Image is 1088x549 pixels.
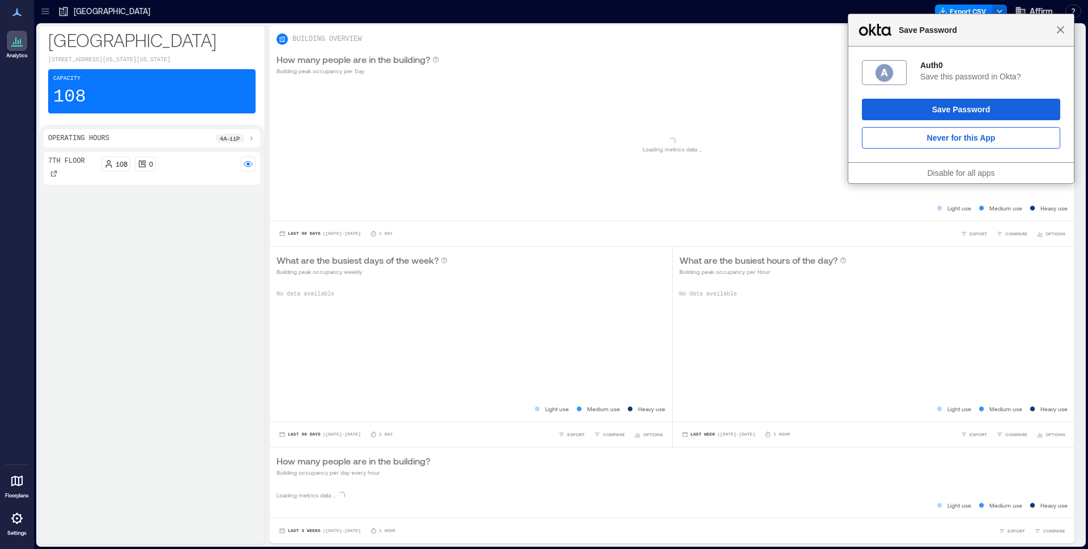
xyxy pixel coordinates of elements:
[632,429,665,440] button: OPTIONS
[1040,501,1068,510] p: Heavy use
[1005,431,1027,438] span: COMPARE
[379,431,393,438] p: 1 Day
[220,134,240,143] p: 4a - 11p
[7,530,27,537] p: Settings
[989,404,1022,413] p: Medium use
[277,429,363,440] button: Last 90 Days |[DATE]-[DATE]
[379,527,396,534] p: 1 Hour
[567,431,585,438] span: EXPORT
[587,404,620,413] p: Medium use
[773,431,790,438] p: 1 Hour
[48,134,109,143] p: Operating Hours
[679,254,838,267] p: What are the busiest hours of the day?
[1040,404,1068,413] p: Heavy use
[48,157,85,166] p: 7th Floor
[277,66,439,75] p: Building peak occupancy per Day
[862,99,1060,120] button: Save Password
[947,501,971,510] p: Light use
[970,431,987,438] span: EXPORT
[994,228,1030,239] button: COMPARE
[927,168,994,178] a: Disable for all apps
[3,505,31,540] a: Settings
[935,5,993,18] button: Export CSV
[277,228,363,239] button: Last 90 Days |[DATE]-[DATE]
[53,74,80,83] p: Capacity
[638,404,665,413] p: Heavy use
[277,267,448,276] p: Building peak occupancy weekly
[277,53,430,66] p: How many people are in the building?
[994,429,1030,440] button: COMPARE
[947,204,971,213] p: Light use
[277,254,439,267] p: What are the busiest days of the week?
[1034,429,1068,440] button: OPTIONS
[277,468,430,477] p: Building occupancy per day every hour
[545,404,569,413] p: Light use
[603,431,625,438] span: COMPARE
[292,35,362,44] p: BUILDING OVERVIEW
[1032,525,1068,537] button: COMPARE
[1011,2,1056,20] button: Affirm
[958,429,989,440] button: EXPORT
[5,492,29,499] p: Floorplans
[116,159,127,168] p: 108
[920,60,1060,70] div: Auth0
[989,204,1022,213] p: Medium use
[1034,228,1068,239] button: OPTIONS
[1043,527,1065,534] span: COMPARE
[48,28,256,51] p: [GEOGRAPHIC_DATA]
[379,230,393,237] p: 1 Day
[643,145,702,154] p: Loading metrics data ...
[989,501,1022,510] p: Medium use
[996,525,1027,537] button: EXPORT
[893,23,1056,37] span: Save Password
[862,127,1060,149] button: Never for this App
[277,491,336,500] p: Loading metrics data ...
[679,290,1068,299] p: No data available
[643,431,663,438] span: OPTIONS
[149,159,153,168] p: 0
[1045,431,1065,438] span: OPTIONS
[2,467,32,502] a: Floorplans
[74,6,150,17] p: [GEOGRAPHIC_DATA]
[679,267,847,276] p: Building peak occupancy per Hour
[958,228,989,239] button: EXPORT
[592,429,627,440] button: COMPARE
[53,86,86,108] p: 108
[277,454,430,468] p: How many people are in the building?
[920,71,1060,82] div: Save this password in Okta?
[1045,230,1065,237] span: OPTIONS
[6,52,28,59] p: Analytics
[947,404,971,413] p: Light use
[679,429,758,440] button: Last Week |[DATE]-[DATE]
[1040,204,1068,213] p: Heavy use
[970,230,987,237] span: EXPORT
[277,525,363,537] button: Last 3 Weeks |[DATE]-[DATE]
[1030,6,1053,17] span: Affirm
[48,56,256,65] p: [STREET_ADDRESS][US_STATE][US_STATE]
[874,63,894,83] img: vcZgDAAAAAZJREFUAwAa98uzQytVcwAAAABJRU5ErkJggg==
[3,27,31,62] a: Analytics
[1008,527,1025,534] span: EXPORT
[1005,230,1027,237] span: COMPARE
[556,429,587,440] button: EXPORT
[277,290,665,299] p: No data available
[1056,26,1065,34] span: Close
